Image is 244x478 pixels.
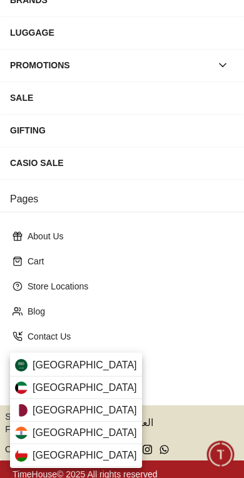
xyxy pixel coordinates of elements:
[15,427,28,439] img: India
[33,403,137,418] span: [GEOGRAPHIC_DATA]
[33,448,137,463] span: [GEOGRAPHIC_DATA]
[207,441,235,469] div: Chat Widget
[15,359,28,371] img: Saudi Arabia
[15,382,28,394] img: Kuwait
[15,449,28,462] img: Oman
[33,425,137,440] span: [GEOGRAPHIC_DATA]
[33,380,137,395] span: [GEOGRAPHIC_DATA]
[15,404,28,417] img: Qatar
[33,358,137,373] span: [GEOGRAPHIC_DATA]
